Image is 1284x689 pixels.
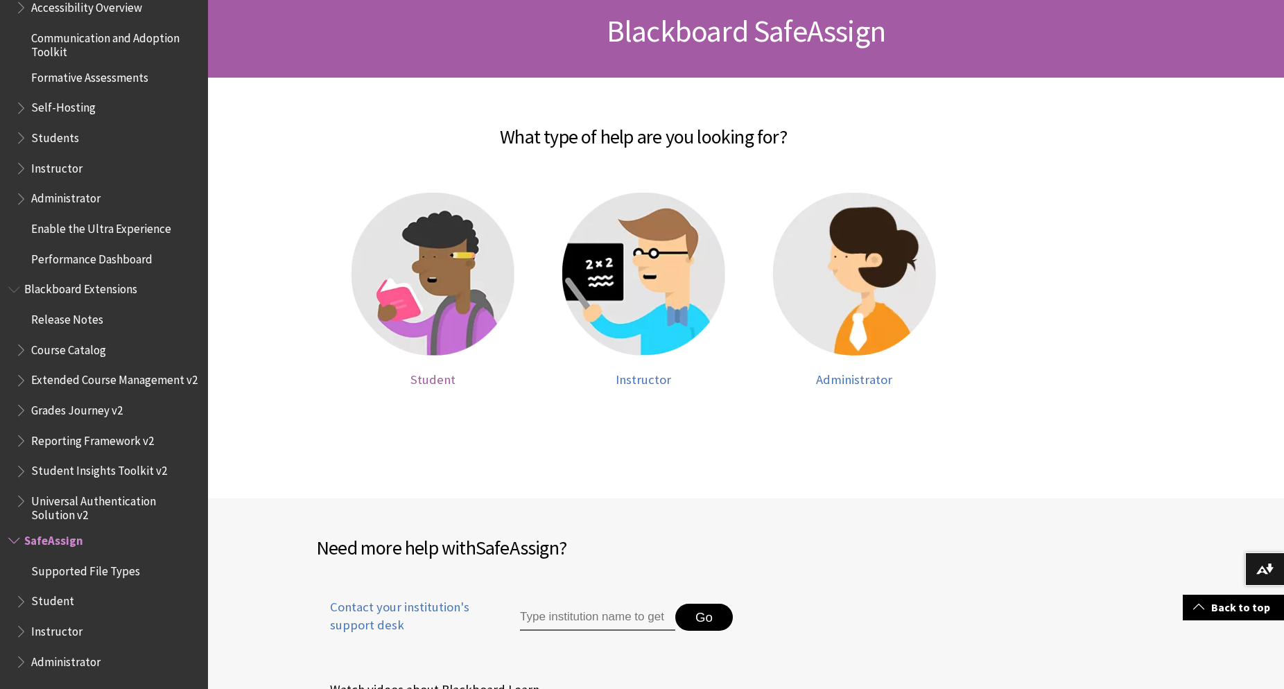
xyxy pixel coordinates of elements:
span: Administrator [816,372,892,387]
span: Student Insights Toolkit v2 [31,460,167,478]
span: Supported File Types [31,559,140,578]
span: Communication and Adoption Toolkit [31,26,198,59]
span: Release Notes [31,308,103,326]
span: Performance Dashboard [31,247,153,266]
img: Administrator help [773,193,936,356]
a: Student help Student [341,193,524,387]
span: Students [31,126,79,145]
button: Go [675,604,733,631]
span: SafeAssign [24,529,83,548]
span: Formative Assessments [31,66,148,85]
span: Blackboard Extensions [24,278,137,297]
a: Instructor help Instructor [552,193,735,387]
a: Back to top [1183,595,1284,620]
span: Administrator [31,650,101,669]
nav: Book outline for Blackboard Extensions [8,278,200,523]
a: Administrator help Administrator [763,193,946,387]
span: Grades Journey v2 [31,399,123,417]
a: Contact your institution's support desk [316,598,488,651]
img: Instructor help [562,193,725,356]
span: Universal Authentication Solution v2 [31,489,198,522]
h2: Need more help with ? [316,533,746,562]
nav: Book outline for Blackboard SafeAssign [8,529,200,673]
span: Student [31,590,74,609]
span: Student [410,372,456,387]
img: Student help [352,193,514,356]
h2: What type of help are you looking for? [222,105,1065,151]
span: Administrator [31,187,101,206]
span: Enable the Ultra Experience [31,217,171,236]
span: SafeAssign [476,535,559,560]
span: Self-Hosting [31,96,96,115]
span: Course Catalog [31,338,106,357]
span: Instructor [616,372,671,387]
input: Type institution name to get support [520,604,675,631]
span: Reporting Framework v2 [31,429,154,448]
span: Instructor [31,157,83,175]
span: Contact your institution's support desk [316,598,488,634]
span: Instructor [31,620,83,638]
span: Blackboard SafeAssign [607,12,885,50]
span: Extended Course Management v2 [31,369,198,387]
